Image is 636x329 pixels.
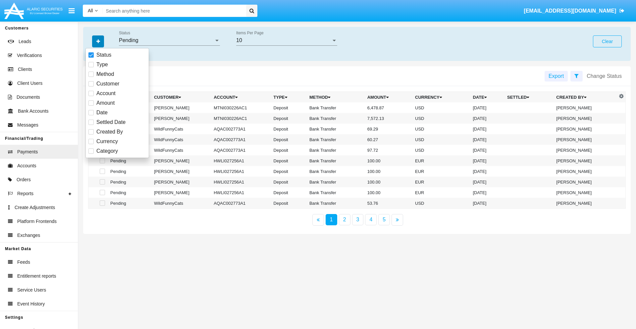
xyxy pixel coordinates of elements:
[554,92,617,103] th: Created By
[554,198,617,209] td: [PERSON_NAME]
[549,73,564,79] span: Export
[211,177,271,187] td: HWLI027256A1
[151,166,211,177] td: [PERSON_NAME]
[307,177,365,187] td: Bank Transfer
[545,71,568,82] button: Export
[554,177,617,187] td: [PERSON_NAME]
[17,122,38,129] span: Messages
[554,145,617,155] td: [PERSON_NAME]
[96,128,123,136] span: Created By
[470,92,504,103] th: Date
[307,198,365,209] td: Bank Transfer
[271,187,307,198] td: Deposit
[365,113,412,124] td: 7,572.13
[83,7,103,14] a: All
[96,70,114,78] span: Method
[211,166,271,177] td: HWLI027256A1
[554,155,617,166] td: [PERSON_NAME]
[17,259,30,266] span: Feeds
[307,124,365,134] td: Bank Transfer
[271,145,307,155] td: Deposit
[108,187,151,198] td: Pending
[271,198,307,209] td: Deposit
[211,102,271,113] td: MTNI030226AC1
[307,92,365,103] th: Method
[96,147,118,155] span: Category
[18,108,49,115] span: Bank Accounts
[271,166,307,177] td: Deposit
[554,187,617,198] td: [PERSON_NAME]
[365,177,412,187] td: 100.00
[365,102,412,113] td: 6,478.87
[211,198,271,209] td: AQAC002773A1
[412,145,470,155] td: USD
[17,148,38,155] span: Payments
[3,1,64,21] img: Logo image
[151,187,211,198] td: [PERSON_NAME]
[326,214,337,225] a: 1
[211,187,271,198] td: HWLI027256A1
[307,155,365,166] td: Bank Transfer
[412,113,470,124] td: USD
[307,134,365,145] td: Bank Transfer
[96,51,111,59] span: Status
[211,92,271,103] th: Account
[470,198,504,209] td: [DATE]
[151,124,211,134] td: WildFunnyCats
[412,177,470,187] td: EUR
[504,92,554,103] th: Settled
[470,113,504,124] td: [DATE]
[470,134,504,145] td: [DATE]
[271,124,307,134] td: Deposit
[151,102,211,113] td: [PERSON_NAME]
[96,118,126,126] span: Settled Date
[108,198,151,209] td: Pending
[365,124,412,134] td: 69.29
[17,273,56,280] span: Entitlement reports
[524,8,616,14] span: [EMAIL_ADDRESS][DOMAIN_NAME]
[17,218,57,225] span: Platform Frontends
[211,134,271,145] td: AQAC002773A1
[108,177,151,187] td: Pending
[236,37,242,43] span: 10
[307,166,365,177] td: Bank Transfer
[554,124,617,134] td: [PERSON_NAME]
[339,214,350,225] a: 2
[96,137,118,145] span: Currency
[470,187,504,198] td: [DATE]
[83,214,631,226] nav: paginator
[17,301,45,307] span: Event History
[211,145,271,155] td: AQAC002773A1
[211,113,271,124] td: MTNI030226AC1
[554,113,617,124] td: [PERSON_NAME]
[17,94,40,101] span: Documents
[554,166,617,177] td: [PERSON_NAME]
[412,166,470,177] td: EUR
[103,5,244,17] input: Search
[17,287,46,294] span: Service Users
[96,109,108,117] span: Date
[211,155,271,166] td: HWLI027256A1
[96,80,119,88] span: Customer
[96,61,108,69] span: Type
[17,190,33,197] span: Reports
[365,92,412,103] th: Amount
[271,134,307,145] td: Deposit
[521,2,628,20] a: [EMAIL_ADDRESS][DOMAIN_NAME]
[17,232,40,239] span: Exchanges
[151,134,211,145] td: WildFunnyCats
[271,92,307,103] th: Type
[365,214,377,225] a: 4
[412,155,470,166] td: EUR
[151,113,211,124] td: [PERSON_NAME]
[151,145,211,155] td: WildFunnyCats
[412,124,470,134] td: USD
[378,214,390,225] a: 5
[151,92,211,103] th: Customer
[17,52,42,59] span: Verifications
[593,35,622,47] button: Clear
[365,198,412,209] td: 53.76
[119,37,138,43] span: Pending
[554,102,617,113] td: [PERSON_NAME]
[470,155,504,166] td: [DATE]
